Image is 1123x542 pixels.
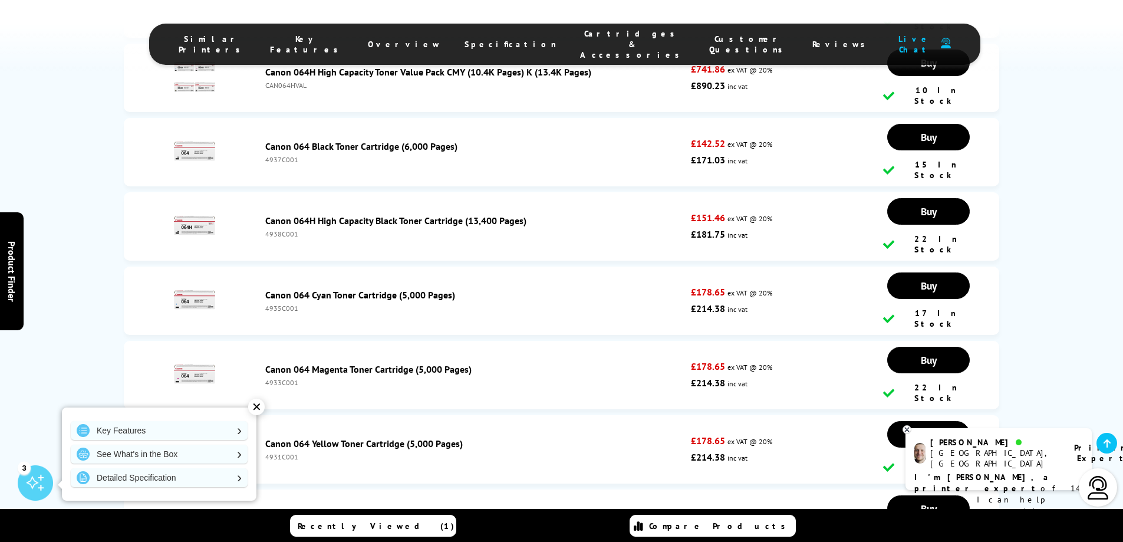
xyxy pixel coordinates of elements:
[179,34,246,55] span: Similar Printers
[812,39,871,50] span: Reviews
[71,421,248,440] a: Key Features
[883,159,974,180] div: 15 In Stock
[883,382,974,403] div: 22 In Stock
[630,515,796,537] a: Compare Products
[691,303,725,314] strong: £214.38
[290,515,456,537] a: Recently Viewed (1)
[265,66,591,78] a: Canon 064H High Capacity Toner Value Pack CMY (10.4K Pages) K (13.4K Pages)
[921,279,937,293] span: Buy
[914,443,926,464] img: ashley-livechat.png
[883,234,974,255] div: 22 In Stock
[727,82,747,91] span: inc vat
[691,212,725,224] strong: £151.46
[270,34,344,55] span: Key Features
[895,34,935,55] span: Live Chat
[941,38,951,49] img: user-headset-duotone.svg
[248,399,265,415] div: ✕
[265,229,686,238] div: 4938C001
[727,156,747,165] span: inc vat
[465,39,556,50] span: Specification
[580,28,686,60] span: Cartridges & Accessories
[691,228,725,240] strong: £181.75
[368,39,441,50] span: Overview
[727,231,747,239] span: inc vat
[71,468,248,487] a: Detailed Specification
[691,377,725,389] strong: £214.38
[174,353,215,395] img: Canon 064 Magenta Toner Cartridge (5,000 Pages)
[265,378,686,387] div: 4933C001
[691,80,725,91] strong: £890.23
[727,140,772,149] span: ex VAT @ 20%
[691,360,725,372] strong: £178.65
[727,379,747,388] span: inc vat
[727,305,747,314] span: inc vat
[914,472,1083,528] p: of 14 years! I can help you choose the right product
[921,130,937,144] span: Buy
[265,304,686,313] div: 4935C001
[174,56,215,97] img: Canon 064H High Capacity Toner Value Pack CMY (10.4K Pages) K (13.4K Pages)
[265,289,455,301] a: Canon 064 Cyan Toner Cartridge (5,000 Pages)
[265,81,686,90] div: CAN064HVAL
[727,437,772,446] span: ex VAT @ 20%
[265,452,686,461] div: 4931C001
[649,521,792,531] span: Compare Products
[691,286,725,298] strong: £178.65
[265,438,463,449] a: Canon 064 Yellow Toner Cartridge (5,000 Pages)
[265,363,472,375] a: Canon 064 Magenta Toner Cartridge (5,000 Pages)
[1086,476,1110,500] img: user-headset-light.svg
[727,214,772,223] span: ex VAT @ 20%
[265,140,457,152] a: Canon 064 Black Toner Cartridge (6,000 Pages)
[71,445,248,464] a: See What's in the Box
[914,472,1052,494] b: I'm [PERSON_NAME], a printer expert
[691,451,725,463] strong: £214.38
[174,130,215,172] img: Canon 064 Black Toner Cartridge (6,000 Pages)
[921,353,937,367] span: Buy
[930,448,1059,469] div: [GEOGRAPHIC_DATA], [GEOGRAPHIC_DATA]
[921,205,937,218] span: Buy
[727,454,747,462] span: inc vat
[6,241,18,301] span: Product Finder
[883,85,974,106] div: 10 In Stock
[174,279,215,320] img: Canon 064 Cyan Toner Cartridge (5,000 Pages)
[691,137,725,149] strong: £142.52
[883,308,974,329] div: 17 In Stock
[18,461,31,474] div: 3
[691,435,725,446] strong: £178.65
[691,154,725,166] strong: £171.03
[709,34,789,55] span: Customer Questions
[298,521,455,531] span: Recently Viewed (1)
[265,215,526,226] a: Canon 064H High Capacity Black Toner Cartridge (13,400 Pages)
[727,288,772,297] span: ex VAT @ 20%
[174,205,215,246] img: Canon 064H High Capacity Black Toner Cartridge (13,400 Pages)
[265,155,686,164] div: 4937C001
[883,456,974,478] div: 16 In Stock
[727,363,772,372] span: ex VAT @ 20%
[930,437,1059,448] div: [PERSON_NAME]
